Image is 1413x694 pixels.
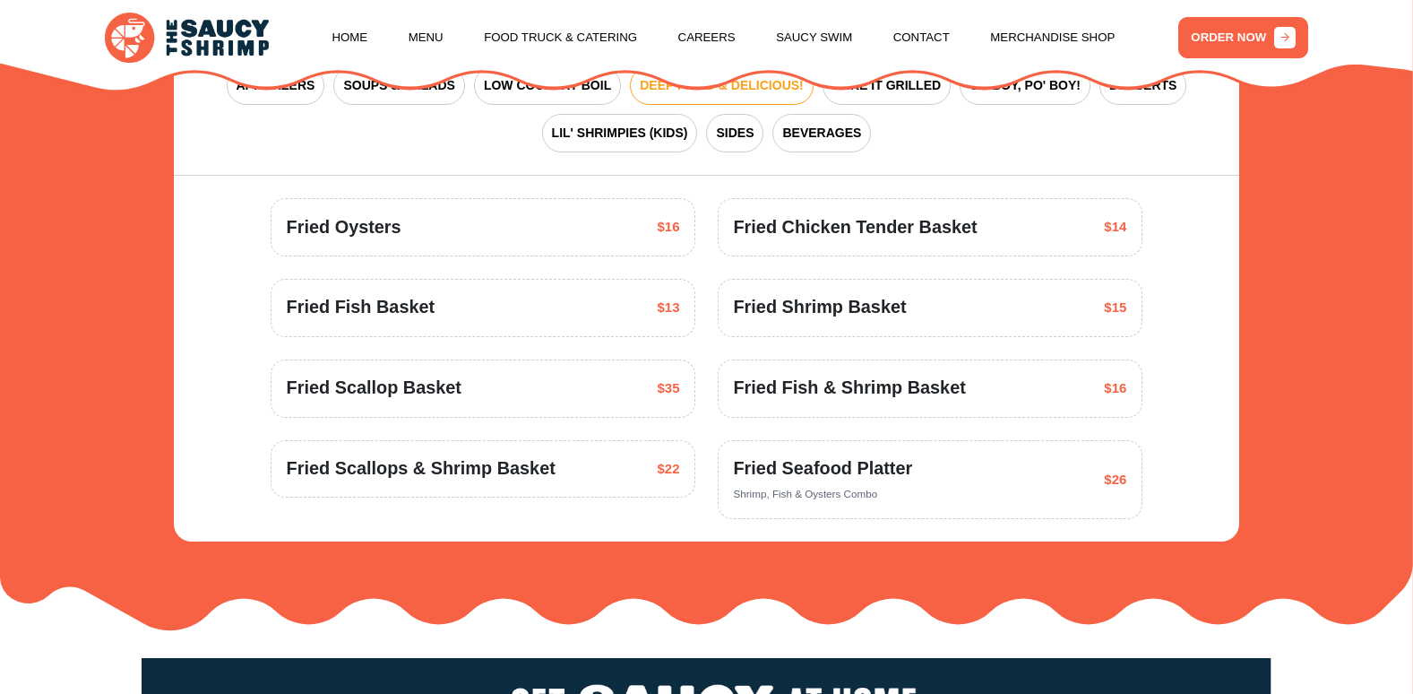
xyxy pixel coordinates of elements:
[287,294,435,321] span: Fried Fish Basket
[542,114,698,152] button: LIL' SHRIMPIES (KIDS)
[409,4,444,72] a: Menu
[287,375,461,402] span: Fried Scallop Basket
[716,124,754,143] span: SIDES
[678,4,736,72] a: Careers
[1104,217,1126,238] span: $14
[733,488,877,499] span: Shrimp, Fish & Oysters Combo
[733,375,965,402] span: Fried Fish & Shrimp Basket
[1104,298,1126,318] span: $15
[105,13,268,62] img: logo
[552,124,688,143] span: LIL' SHRIMPIES (KIDS)
[733,455,912,482] span: Fried Seafood Platter
[657,217,679,238] span: $16
[484,4,637,72] a: Food Truck & Catering
[657,378,679,399] span: $35
[287,455,556,482] span: Fried Scallops & Shrimp Basket
[733,214,977,241] span: Fried Chicken Tender Basket
[893,4,950,72] a: Contact
[657,298,679,318] span: $13
[332,4,367,72] a: Home
[990,4,1115,72] a: Merchandise Shop
[776,4,852,72] a: Saucy Swim
[287,214,401,241] span: Fried Oysters
[1104,470,1126,490] span: $26
[1104,378,1126,399] span: $16
[1178,17,1308,58] a: ORDER NOW
[782,124,861,143] span: BEVERAGES
[657,459,679,480] span: $22
[706,114,763,152] button: SIDES
[772,114,871,152] button: BEVERAGES
[733,294,906,321] span: Fried Shrimp Basket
